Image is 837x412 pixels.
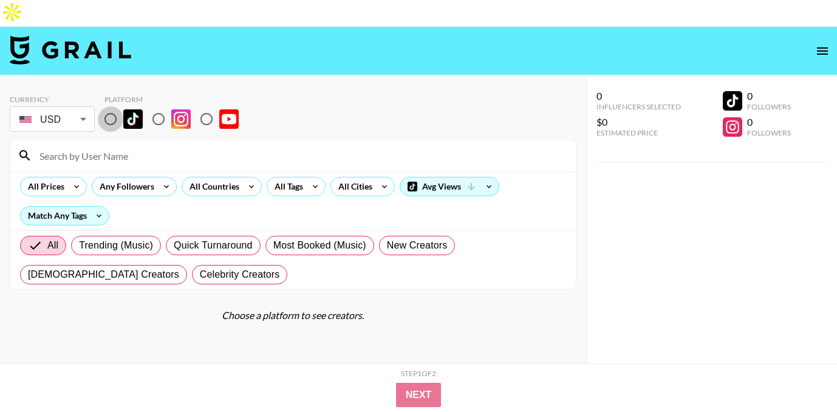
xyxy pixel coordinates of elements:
[28,267,179,282] span: [DEMOGRAPHIC_DATA] Creators
[331,177,375,196] div: All Cities
[10,309,576,321] div: Choose a platform to see creators.
[123,109,143,129] img: TikTok
[182,177,242,196] div: All Countries
[12,109,92,130] div: USD
[171,109,191,129] img: Instagram
[21,177,67,196] div: All Prices
[10,95,95,104] div: Currency
[92,177,157,196] div: Any Followers
[747,116,791,128] div: 0
[596,116,681,128] div: $0
[10,35,131,64] img: Grail Talent
[387,238,448,253] span: New Creators
[396,383,442,407] button: Next
[174,238,253,253] span: Quick Turnaround
[200,267,280,282] span: Celebrity Creators
[596,90,681,102] div: 0
[747,90,791,102] div: 0
[596,128,681,137] div: Estimated Price
[273,238,366,253] span: Most Booked (Music)
[400,177,499,196] div: Avg Views
[747,128,791,137] div: Followers
[47,238,58,253] span: All
[596,102,681,111] div: Influencers Selected
[21,207,109,225] div: Match Any Tags
[104,95,248,104] div: Platform
[267,177,306,196] div: All Tags
[79,238,153,253] span: Trending (Music)
[776,351,822,397] iframe: Drift Widget Chat Controller
[747,102,791,111] div: Followers
[401,369,436,378] div: Step 1 of 2
[810,39,835,63] button: open drawer
[32,146,569,165] input: Search by User Name
[219,109,239,129] img: YouTube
